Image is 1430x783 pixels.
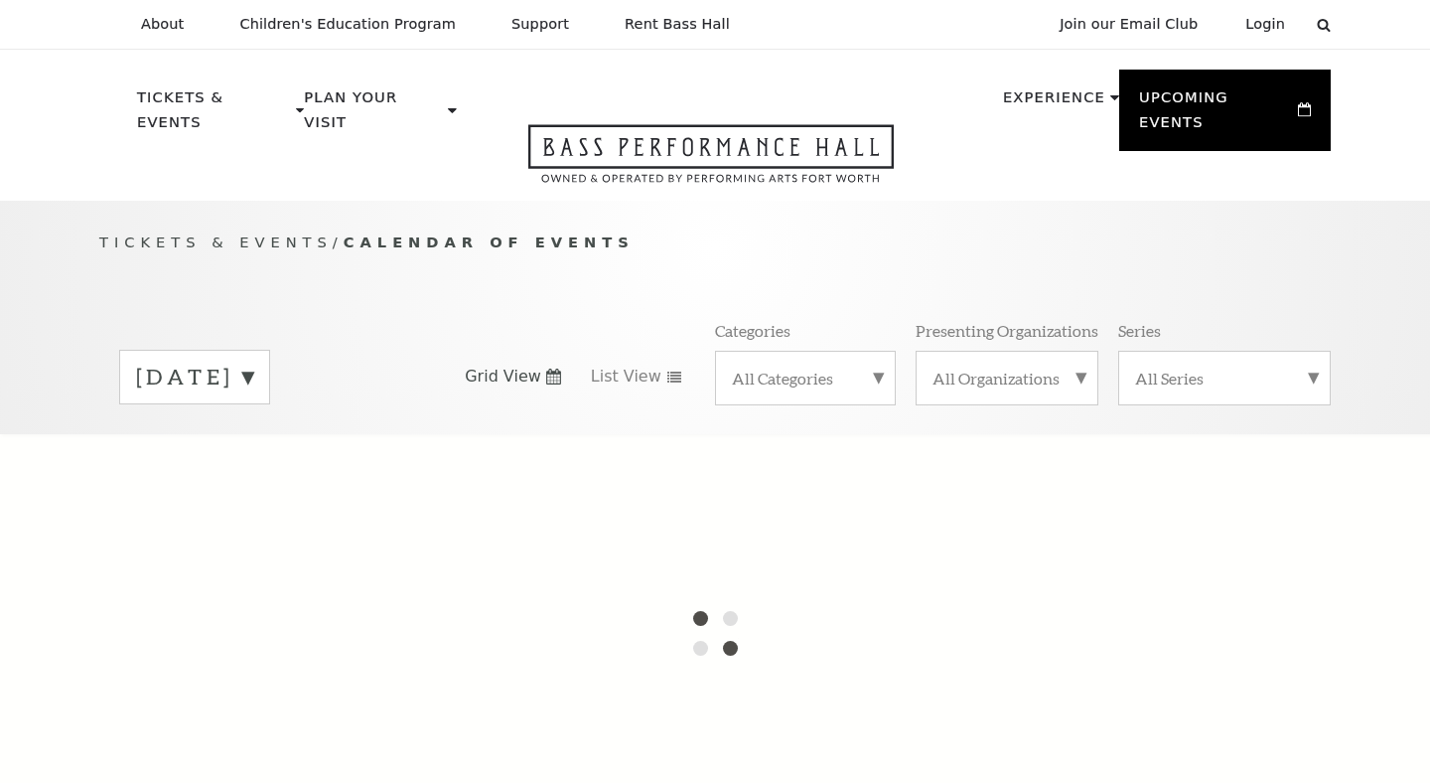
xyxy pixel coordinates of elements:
[344,234,635,250] span: Calendar of Events
[239,16,456,33] p: Children's Education Program
[511,16,569,33] p: Support
[732,368,879,389] label: All Categories
[465,366,541,388] span: Grid View
[715,320,790,341] p: Categories
[99,231,1331,255] p: /
[304,85,443,146] p: Plan Your Visit
[916,320,1098,341] p: Presenting Organizations
[99,234,333,250] span: Tickets & Events
[932,368,1081,389] label: All Organizations
[137,85,291,146] p: Tickets & Events
[1003,85,1105,121] p: Experience
[1118,320,1161,341] p: Series
[1135,368,1314,389] label: All Series
[141,16,184,33] p: About
[136,362,253,392] label: [DATE]
[591,366,661,388] span: List View
[625,16,730,33] p: Rent Bass Hall
[1139,85,1293,146] p: Upcoming Events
